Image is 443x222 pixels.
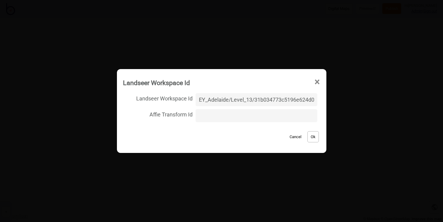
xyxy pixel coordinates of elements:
span: Affie Transform Id [123,108,193,120]
input: Landseer Workspace Id [196,93,317,106]
button: Cancel [287,131,304,142]
span: Landseer Workspace Id [123,92,193,104]
div: Landseer Workspace Id [123,76,190,89]
input: Affie Transform Id [196,109,317,122]
button: Ok [307,131,319,142]
span: × [314,72,320,92]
